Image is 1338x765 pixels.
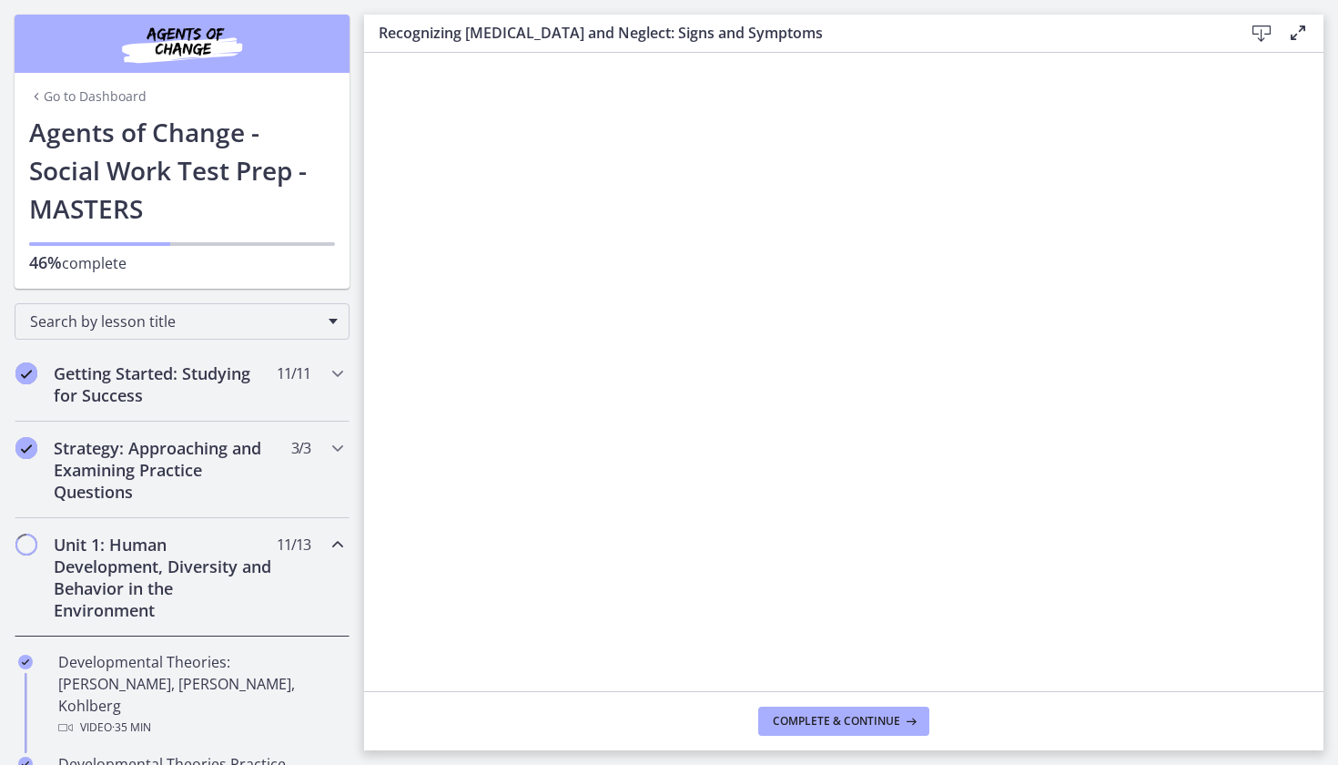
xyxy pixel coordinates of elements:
h2: Getting Started: Studying for Success [54,362,276,406]
h3: Recognizing [MEDICAL_DATA] and Neglect: Signs and Symptoms [379,22,1214,44]
div: Video [58,717,342,739]
button: Complete & continue [758,707,929,736]
i: Completed [15,362,37,384]
img: Agents of Change [73,22,291,66]
span: 46% [29,251,62,273]
span: 3 / 3 [291,437,310,459]
h1: Agents of Change - Social Work Test Prep - MASTERS [29,113,335,228]
span: Search by lesson title [30,311,319,331]
i: Completed [15,437,37,459]
span: · 35 min [112,717,151,739]
p: complete [29,251,335,274]
span: 11 / 11 [277,362,310,384]
div: Search by lesson title [15,303,350,340]
span: 11 / 13 [277,534,310,556]
h2: Strategy: Approaching and Examining Practice Questions [54,437,276,503]
div: Developmental Theories: [PERSON_NAME], [PERSON_NAME], Kohlberg [58,651,342,739]
i: Completed [18,655,33,669]
span: Complete & continue [773,714,900,729]
h2: Unit 1: Human Development, Diversity and Behavior in the Environment [54,534,276,621]
a: Go to Dashboard [29,87,147,106]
